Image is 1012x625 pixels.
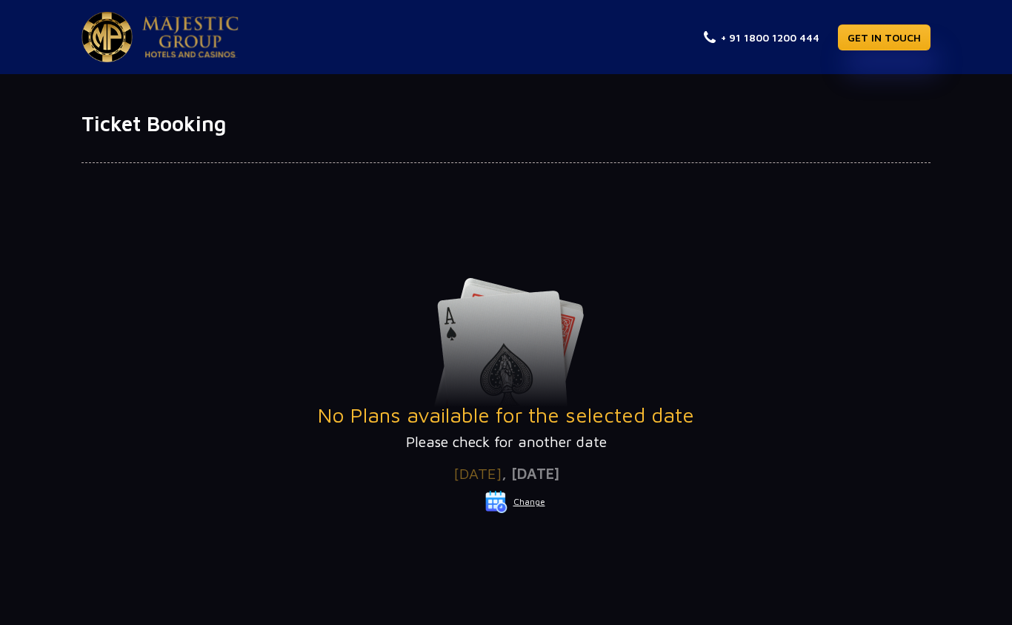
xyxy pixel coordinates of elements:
a: + 91 1800 1200 444 [704,30,819,45]
span: , [DATE] [502,465,559,482]
img: Majestic Pride [142,16,239,58]
a: GET IN TOUCH [838,24,931,50]
h1: Ticket Booking [81,111,931,136]
button: Change [485,490,546,514]
img: Majestic Pride [81,12,133,62]
h3: No Plans available for the selected date [81,403,931,428]
p: Please check for another date [81,431,931,453]
span: [DATE] [453,465,502,482]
